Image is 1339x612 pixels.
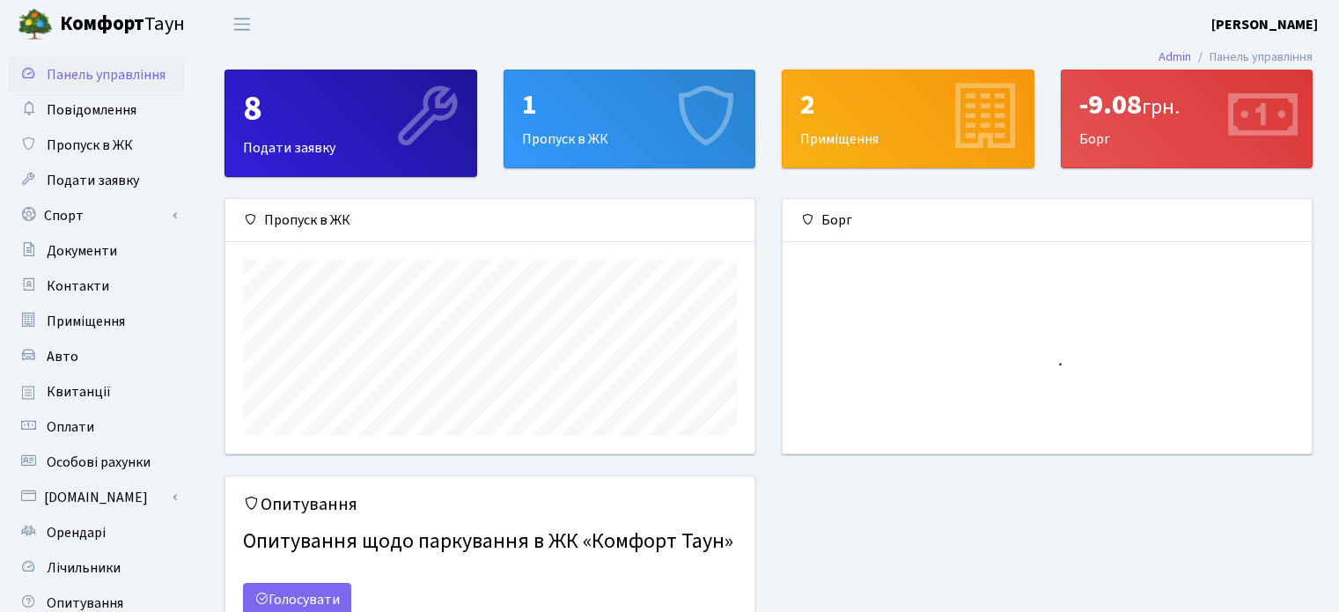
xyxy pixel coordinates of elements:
span: Контакти [47,277,109,296]
div: Приміщення [783,70,1034,167]
a: 2Приміщення [782,70,1034,168]
button: Переключити навігацію [220,10,264,39]
a: Документи [9,233,185,269]
a: Квитанції [9,374,185,409]
a: 8Подати заявку [224,70,477,177]
div: -9.08 [1079,88,1295,122]
a: Admin [1159,48,1191,66]
a: Повідомлення [9,92,185,128]
a: [DOMAIN_NAME] [9,480,185,515]
div: 2 [800,88,1016,122]
h4: Опитування щодо паркування в ЖК «Комфорт Таун» [243,522,737,562]
h5: Опитування [243,494,737,515]
span: грн. [1142,92,1180,122]
a: Приміщення [9,304,185,339]
span: Панель управління [47,65,166,85]
div: Подати заявку [225,70,476,176]
div: 8 [243,88,459,130]
a: Лічильники [9,550,185,586]
a: Особові рахунки [9,445,185,480]
b: [PERSON_NAME] [1211,15,1318,34]
span: Авто [47,347,78,366]
div: Борг [1062,70,1313,167]
div: Пропуск в ЖК [504,70,755,167]
a: Спорт [9,198,185,233]
span: Таун [60,10,185,40]
a: Подати заявку [9,163,185,198]
a: Контакти [9,269,185,304]
b: Комфорт [60,10,144,38]
span: Квитанції [47,382,111,402]
nav: breadcrumb [1132,39,1339,76]
span: Приміщення [47,312,125,331]
span: Оплати [47,417,94,437]
a: 1Пропуск в ЖК [504,70,756,168]
span: Лічильники [47,558,121,578]
span: Документи [47,241,117,261]
li: Панель управління [1191,48,1313,67]
a: Оплати [9,409,185,445]
span: Подати заявку [47,171,139,190]
span: Пропуск в ЖК [47,136,133,155]
a: [PERSON_NAME] [1211,14,1318,35]
div: 1 [522,88,738,122]
a: Пропуск в ЖК [9,128,185,163]
span: Повідомлення [47,100,136,120]
span: Особові рахунки [47,453,151,472]
span: Орендарі [47,523,106,542]
div: Борг [783,199,1312,242]
a: Панель управління [9,57,185,92]
a: Орендарі [9,515,185,550]
a: Авто [9,339,185,374]
div: Пропуск в ЖК [225,199,754,242]
img: logo.png [18,7,53,42]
